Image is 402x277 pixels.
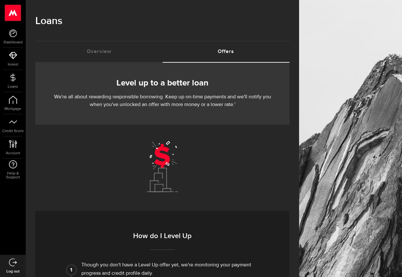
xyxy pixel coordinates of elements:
[35,13,289,30] h1: Loans
[59,231,265,250] h3: How do I Level Up
[51,93,273,109] p: We're all about rewarding responsible borrowing. Keep up on-time payments and we'll notify you wh...
[35,41,289,63] ul: Tabs Navigation
[162,41,289,62] a: Offers
[45,76,280,90] h2: Level up to a better loan
[234,102,235,105] sup: 1
[35,41,162,62] a: Overview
